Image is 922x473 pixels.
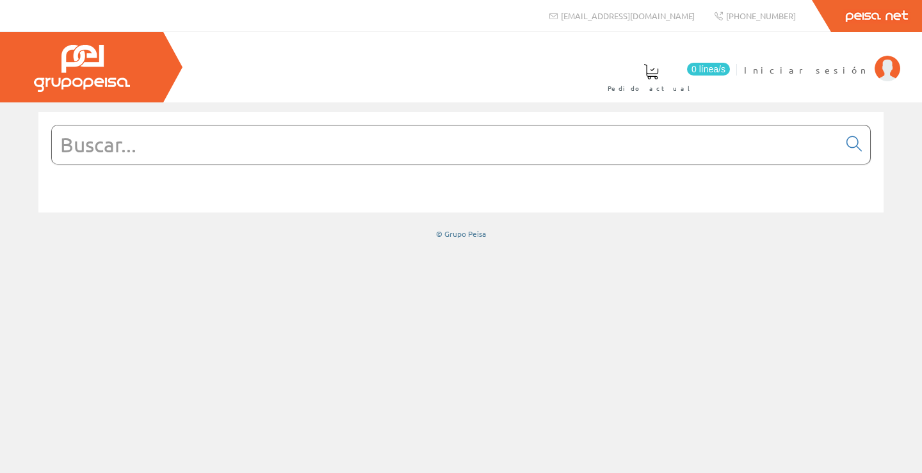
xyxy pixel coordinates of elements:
[38,228,884,239] div: © Grupo Peisa
[687,63,730,76] span: 0 línea/s
[52,125,839,164] input: Buscar...
[744,63,868,76] span: Iniciar sesión
[561,10,695,21] span: [EMAIL_ADDRESS][DOMAIN_NAME]
[608,82,695,95] span: Pedido actual
[726,10,796,21] span: [PHONE_NUMBER]
[744,53,900,65] a: Iniciar sesión
[34,45,130,92] img: Grupo Peisa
